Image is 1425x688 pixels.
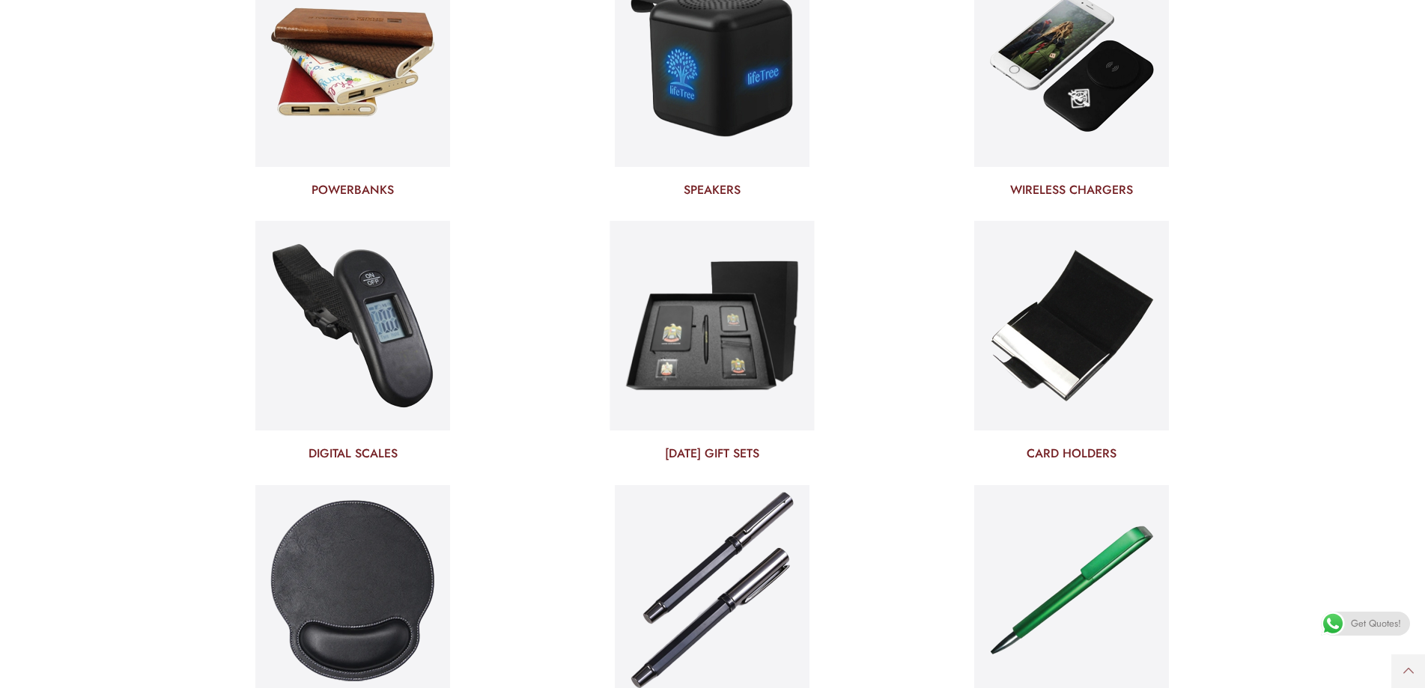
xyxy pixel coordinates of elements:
a: SPEAKERS [544,182,881,198]
a: WIRELESS CHARGERS [903,182,1240,198]
a: DIGITAL SCALES [185,445,522,462]
a: CARD HOLDERS [903,445,1240,462]
a: POWERBANKS [185,182,522,198]
span: Get Quotes! [1351,612,1401,636]
a: [DATE] GIFT SETS [544,445,881,462]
